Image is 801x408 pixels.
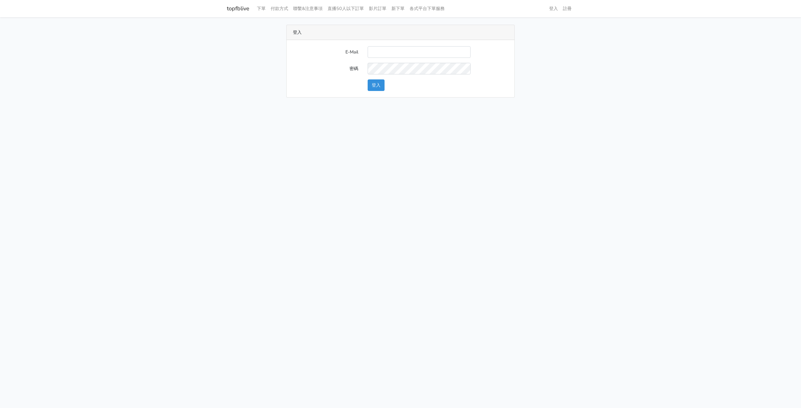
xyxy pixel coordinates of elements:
[288,46,363,58] label: E-Mail
[547,3,560,15] a: 登入
[325,3,366,15] a: 直播50人以下訂單
[389,3,407,15] a: 新下單
[291,3,325,15] a: 聯繫&注意事項
[254,3,268,15] a: 下單
[268,3,291,15] a: 付款方式
[287,25,514,40] div: 登入
[407,3,447,15] a: 各式平台下單服務
[368,79,385,91] button: 登入
[560,3,574,15] a: 註冊
[366,3,389,15] a: 影片訂單
[288,63,363,74] label: 密碼
[227,3,249,15] a: topfblive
